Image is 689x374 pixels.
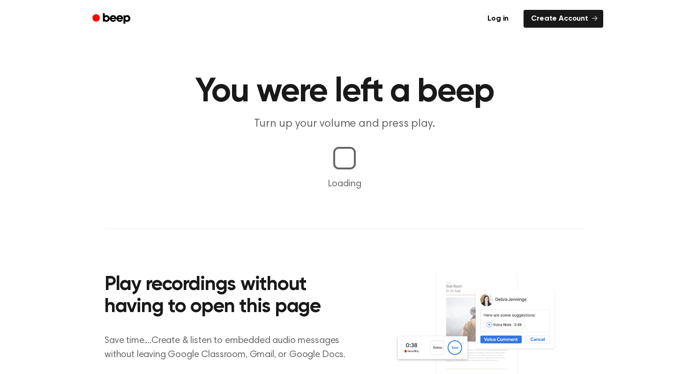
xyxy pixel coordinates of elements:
[105,75,584,109] h1: You were left a beep
[11,177,678,191] p: Loading
[105,334,357,362] p: Save time....Create & listen to embedded audio messages without leaving Google Classroom, Gmail, ...
[165,116,524,132] p: Turn up your volume and press play.
[478,8,518,30] a: Log in
[86,10,139,28] a: Beep
[105,274,357,319] h2: Play recordings without having to open this page
[524,10,603,28] a: Create Account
